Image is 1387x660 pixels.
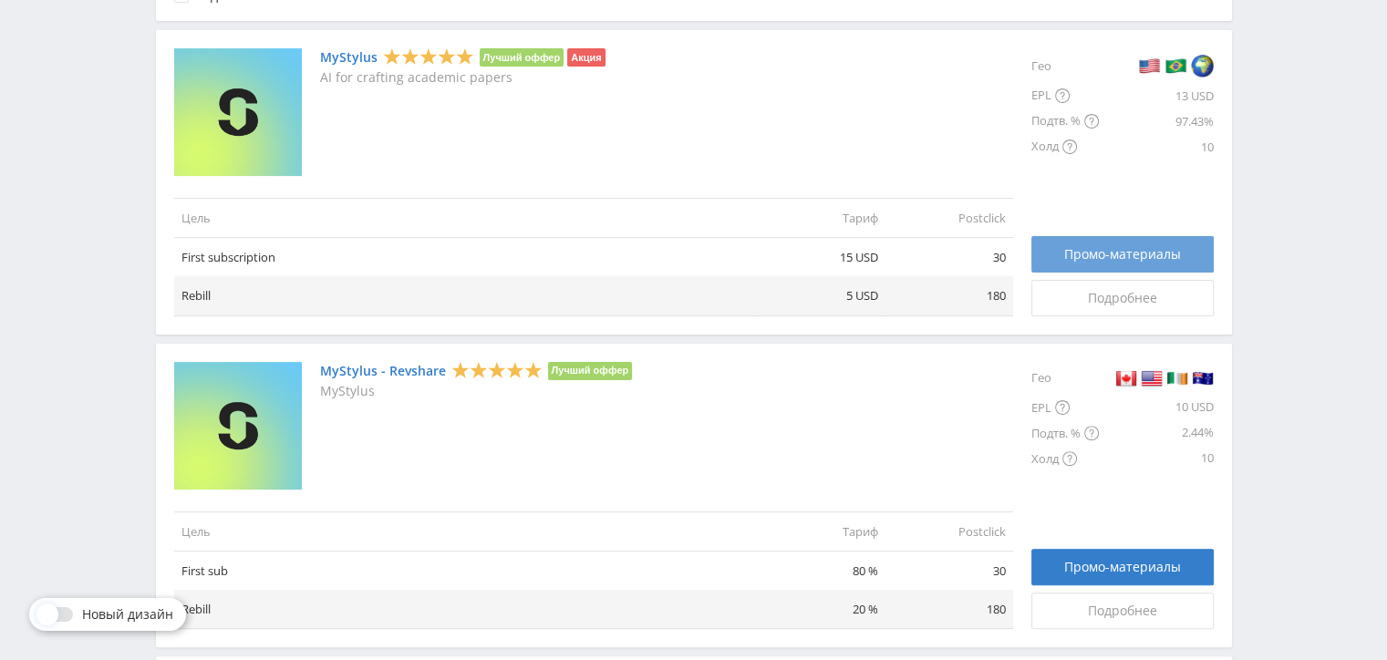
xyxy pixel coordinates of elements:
td: 30 [885,238,1013,277]
td: Rebill [174,276,758,315]
div: 10 [1099,446,1214,471]
div: Гео [1031,48,1099,83]
div: EPL [1031,395,1099,420]
a: MyStylus [320,50,378,65]
span: Подробнее [1088,603,1157,618]
td: First sub [174,551,758,590]
td: Postclick [885,511,1013,551]
div: 5 Stars [451,360,543,379]
td: 15 USD [758,238,885,277]
div: Холд [1031,446,1099,471]
td: Postclick [885,198,1013,237]
td: 30 [885,551,1013,590]
div: Гео [1031,362,1099,395]
td: Тариф [758,511,885,551]
span: Подробнее [1088,291,1157,305]
td: 180 [885,590,1013,629]
span: Новый дизайн [82,607,173,622]
div: 10 USD [1099,395,1214,420]
li: Лучший оффер [480,48,564,67]
div: 10 [1099,134,1214,160]
td: 80 % [758,551,885,590]
a: MyStylus - Revshare [320,364,446,378]
p: AI for crafting academic papers [320,70,606,85]
td: Цель [174,511,758,551]
li: Акция [567,48,605,67]
div: EPL [1031,83,1099,108]
div: Подтв. % [1031,420,1099,446]
p: MyStylus [320,384,633,398]
div: Холд [1031,134,1099,160]
div: 5 Stars [383,47,474,67]
img: MyStylus - Revshare [174,362,302,490]
div: 13 USD [1099,83,1214,108]
span: Промо-материалы [1064,560,1181,574]
a: Промо-материалы [1031,236,1214,273]
td: 180 [885,276,1013,315]
a: Промо-материалы [1031,549,1214,585]
div: Подтв. % [1031,108,1099,134]
td: Rebill [174,590,758,629]
li: Лучший оффер [548,362,633,380]
td: Цель [174,198,758,237]
a: Подробнее [1031,280,1214,316]
a: Подробнее [1031,593,1214,629]
td: 5 USD [758,276,885,315]
span: Промо-материалы [1064,247,1181,262]
div: 2.44% [1099,420,1214,446]
img: MyStylus [174,48,302,176]
td: First subscription [174,238,758,277]
td: 20 % [758,590,885,629]
div: 97.43% [1099,108,1214,134]
td: Тариф [758,198,885,237]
